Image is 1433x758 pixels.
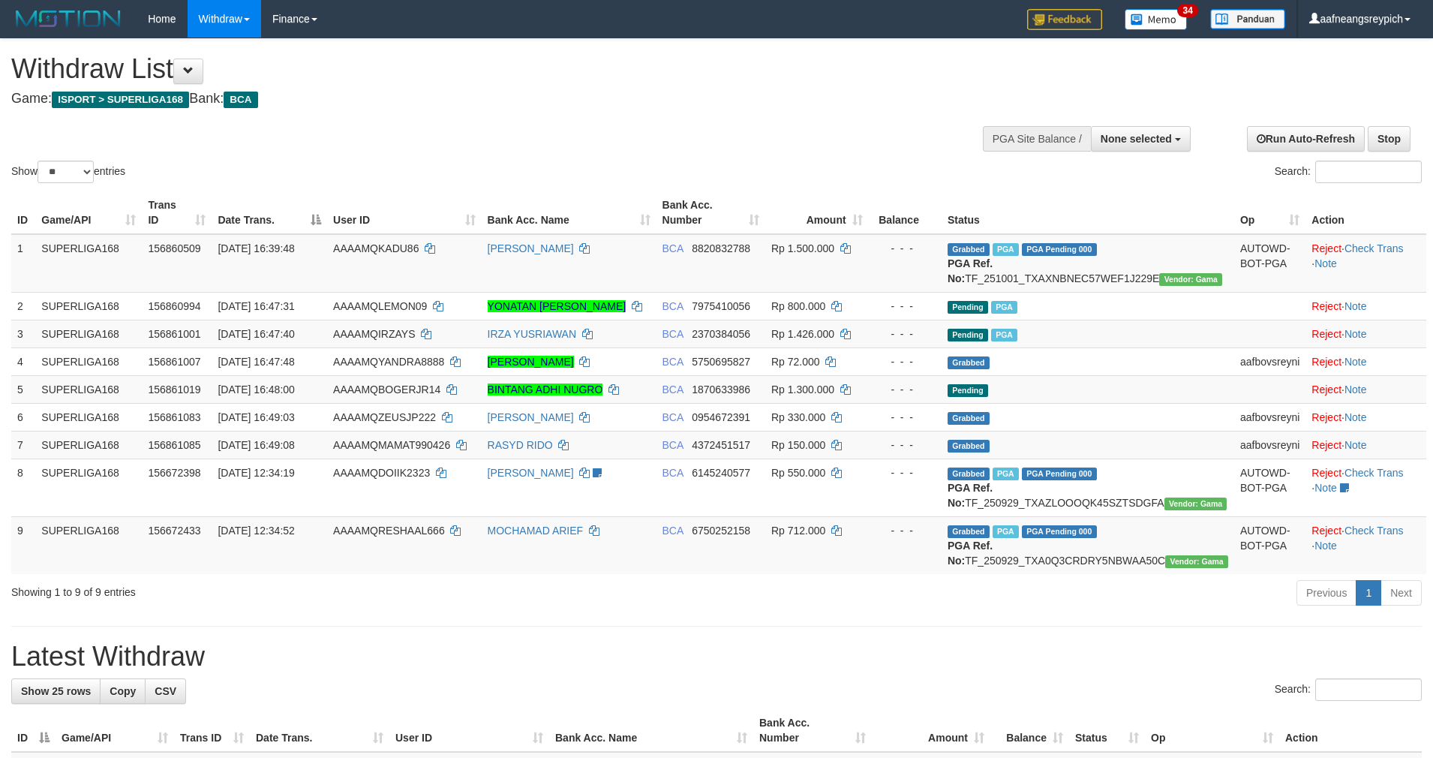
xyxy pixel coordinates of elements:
[11,642,1422,672] h1: Latest Withdraw
[948,329,988,341] span: Pending
[218,467,294,479] span: [DATE] 12:34:19
[771,439,825,451] span: Rp 150.000
[771,525,825,537] span: Rp 712.000
[1022,243,1097,256] span: PGA Pending
[100,678,146,704] a: Copy
[875,465,936,480] div: - - -
[488,384,603,396] a: BINTANG ADHI NUGRO
[11,459,35,516] td: 8
[488,356,574,368] a: [PERSON_NAME]
[662,242,683,254] span: BCA
[1315,161,1422,183] input: Search:
[1275,161,1422,183] label: Search:
[1344,439,1367,451] a: Note
[1305,459,1426,516] td: · ·
[56,709,174,752] th: Game/API: activate to sort column ascending
[11,347,35,375] td: 4
[148,411,200,423] span: 156861083
[11,92,940,107] h4: Game: Bank:
[765,191,869,234] th: Amount: activate to sort column ascending
[549,709,753,752] th: Bank Acc. Name: activate to sort column ascending
[1279,709,1422,752] th: Action
[35,191,142,234] th: Game/API: activate to sort column ascending
[948,243,990,256] span: Grabbed
[1234,403,1305,431] td: aafbovsreyni
[1311,384,1341,396] a: Reject
[662,439,683,451] span: BCA
[771,356,820,368] span: Rp 72.000
[218,242,294,254] span: [DATE] 16:39:48
[148,242,200,254] span: 156860509
[1314,540,1337,552] a: Note
[948,257,993,284] b: PGA Ref. No:
[148,300,200,312] span: 156860994
[875,410,936,425] div: - - -
[1210,9,1285,29] img: panduan.png
[333,300,427,312] span: AAAAMQLEMON09
[35,320,142,347] td: SUPERLIGA168
[771,328,834,340] span: Rp 1.426.000
[692,439,750,451] span: Copy 4372451517 to clipboard
[488,242,574,254] a: [PERSON_NAME]
[1234,191,1305,234] th: Op: activate to sort column ascending
[692,411,750,423] span: Copy 0954672391 to clipboard
[148,525,200,537] span: 156672433
[1311,467,1341,479] a: Reject
[110,685,136,697] span: Copy
[488,439,553,451] a: RASYD RIDO
[993,525,1019,538] span: Marked by aafsoycanthlai
[662,411,683,423] span: BCA
[1305,234,1426,293] td: · ·
[148,439,200,451] span: 156861085
[218,300,294,312] span: [DATE] 16:47:31
[218,525,294,537] span: [DATE] 12:34:52
[1022,525,1097,538] span: PGA Pending
[948,482,993,509] b: PGA Ref. No:
[38,161,94,183] select: Showentries
[869,191,942,234] th: Balance
[1101,133,1172,145] span: None selected
[983,126,1091,152] div: PGA Site Balance /
[1234,431,1305,459] td: aafbovsreyni
[1125,9,1188,30] img: Button%20Memo.svg
[1311,300,1341,312] a: Reject
[662,525,683,537] span: BCA
[1356,580,1381,606] a: 1
[145,678,186,704] a: CSV
[1311,525,1341,537] a: Reject
[1234,234,1305,293] td: AUTOWD-BOT-PGA
[948,525,990,538] span: Grabbed
[218,356,294,368] span: [DATE] 16:47:48
[875,354,936,369] div: - - -
[942,516,1234,574] td: TF_250929_TXA0Q3CRDRY5NBWAA50C
[948,412,990,425] span: Grabbed
[1344,328,1367,340] a: Note
[212,191,327,234] th: Date Trans.: activate to sort column descending
[174,709,250,752] th: Trans ID: activate to sort column ascending
[333,467,430,479] span: AAAAMQDOIIK2323
[1344,242,1404,254] a: Check Trans
[1344,384,1367,396] a: Note
[692,242,750,254] span: Copy 8820832788 to clipboard
[875,382,936,397] div: - - -
[1305,403,1426,431] td: ·
[993,468,1019,480] span: Marked by aafsoycanthlai
[948,384,988,397] span: Pending
[155,685,176,697] span: CSV
[948,301,988,314] span: Pending
[35,375,142,403] td: SUPERLIGA168
[1344,356,1367,368] a: Note
[771,384,834,396] span: Rp 1.300.000
[1234,516,1305,574] td: AUTOWD-BOT-PGA
[872,709,990,752] th: Amount: activate to sort column ascending
[488,328,577,340] a: IRZA YUSRIAWAN
[218,328,294,340] span: [DATE] 16:47:40
[1305,347,1426,375] td: ·
[948,440,990,453] span: Grabbed
[333,356,444,368] span: AAAAMQYANDRA8888
[990,709,1069,752] th: Balance: activate to sort column ascending
[1344,467,1404,479] a: Check Trans
[333,384,440,396] span: AAAAMQBOGERJR14
[488,525,584,537] a: MOCHAMAD ARIEF
[1305,516,1426,574] td: · ·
